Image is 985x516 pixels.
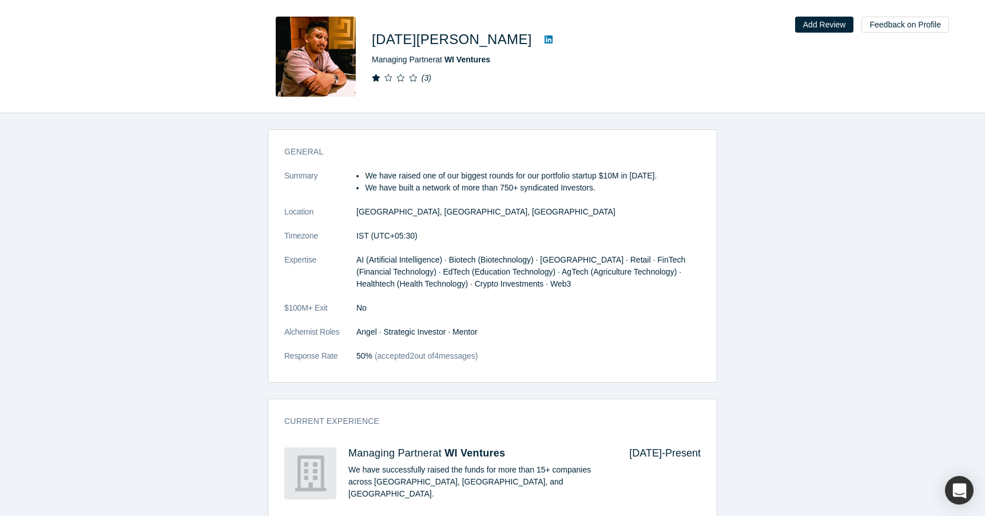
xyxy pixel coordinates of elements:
li: We have raised one of our biggest rounds for our portfolio startup $10M in [DATE]. [365,170,701,182]
h3: General [284,146,685,158]
dt: Summary [284,170,356,206]
button: Add Review [795,17,854,33]
span: Managing Partner at [372,55,490,64]
img: Kartik Agnihotri's Profile Image [276,17,356,97]
img: WI Ventures's Logo [284,447,336,499]
dt: $100M+ Exit [284,302,356,326]
dt: Location [284,206,356,230]
dd: [GEOGRAPHIC_DATA], [GEOGRAPHIC_DATA], [GEOGRAPHIC_DATA] [356,206,701,218]
h4: Managing Partner at [348,447,613,460]
dt: Expertise [284,254,356,302]
span: AI (Artificial Intelligence) · Biotech (Biotechnology) · [GEOGRAPHIC_DATA] · Retail · FinTech (Fi... [356,255,685,288]
span: 50% [356,351,372,360]
div: [DATE] - Present [613,447,701,504]
dt: Response Rate [284,350,356,374]
p: We have successfully raised the funds for more than 15+ companies across [GEOGRAPHIC_DATA], [GEOG... [348,464,613,500]
i: ( 3 ) [422,73,431,82]
a: WI Ventures [444,447,505,459]
dd: Angel · Strategic Investor · Mentor [356,326,701,338]
li: We have built a network of more than 750+ syndicated Investors. [365,182,701,194]
dt: Timezone [284,230,356,254]
span: (accepted 2 out of 4 messages) [372,351,478,360]
a: WI Ventures [444,55,490,64]
dd: IST (UTC+05:30) [356,230,701,242]
h3: Current Experience [284,415,685,427]
h1: [DATE][PERSON_NAME] [372,29,532,50]
dd: No [356,302,701,314]
dt: Alchemist Roles [284,326,356,350]
button: Feedback on Profile [861,17,949,33]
